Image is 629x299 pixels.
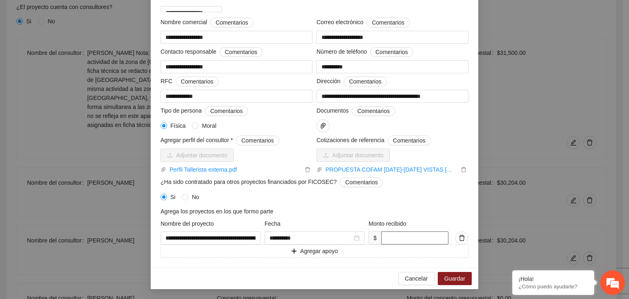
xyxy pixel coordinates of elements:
button: RFC [176,77,219,86]
span: RFC [161,77,219,86]
span: Agregar perfil del consultor * [161,136,279,145]
a: PROPUESTA COFAM [DATE]-[DATE] VISTAS [GEOGRAPHIC_DATA]pdf [322,165,459,174]
span: uploadAdjuntar documento [161,152,234,159]
span: delete [456,235,468,241]
span: Agregar apoyo [300,247,338,256]
span: Número de teléfono [317,47,413,57]
span: Comentarios [210,106,242,116]
span: Moral [199,121,219,130]
div: ¡Hola! [518,276,588,282]
span: Nombre comercial [161,18,253,27]
span: Correo electrónico [317,18,410,27]
button: delete [303,165,312,174]
button: delete [459,165,468,174]
span: paper-clip [161,167,166,172]
button: Correo electrónico [367,18,410,27]
span: Dirección [317,77,387,86]
button: Número de teléfono [370,47,413,57]
a: Perfil Tallerista externa.pdf [166,165,303,174]
span: plus [291,248,297,255]
span: No [188,193,202,202]
span: Comentarios [225,48,257,57]
span: Documentos [317,106,395,116]
span: Comentarios [345,178,378,187]
button: Cotizaciones de referencia [388,136,431,145]
button: Tipo de persona [205,106,248,116]
span: uploadAdjuntar documento [317,152,390,159]
button: Dirección [344,77,387,86]
span: paper-clip [317,167,322,172]
span: Tipo de persona [161,106,248,116]
span: $ [369,231,381,245]
label: Monto recibido [369,219,406,228]
div: Minimizar ventana de chat en vivo [134,4,154,24]
span: ¿Ha sido contratado para otros proyectos financiados por FICOSEC? [161,177,383,187]
span: Comentarios [376,48,408,57]
span: Cotizaciones de referencia [317,136,431,145]
span: Comentarios [215,18,248,27]
span: Cancelar [405,274,428,283]
button: delete [455,231,468,245]
span: Estamos en línea. [48,101,113,183]
label: Fecha [265,219,281,228]
span: Física [167,121,189,130]
span: Comentarios [372,18,404,27]
button: uploadAdjuntar documento [317,149,390,162]
button: ¿Ha sido contratado para otros proyectos financiados por FICOSEC? [340,177,383,187]
span: paper-clip [317,122,329,129]
span: Contacto responsable [161,47,262,57]
label: Agrega los proyectos en los que formo parte [161,207,274,216]
textarea: Escriba su mensaje y pulse “Intro” [4,206,156,235]
button: Documentos [352,106,395,116]
span: Comentarios [357,106,389,116]
label: Nombre del proyecto [161,219,214,228]
button: Cancelar [398,272,434,285]
button: Nombre comercial [210,18,253,27]
button: paper-clip [317,119,330,132]
span: Guardar [444,274,465,283]
span: delete [303,167,312,172]
button: plusAgregar apoyo [161,245,468,258]
span: Comentarios [241,136,274,145]
button: Guardar [438,272,472,285]
span: Si [167,193,179,202]
span: delete [459,167,468,172]
p: ¿Cómo puedo ayudarte? [518,283,588,290]
button: uploadAdjuntar documento [161,149,234,162]
div: Chatee con nosotros ahora [43,42,138,52]
span: Comentarios [349,77,381,86]
span: Comentarios [393,136,425,145]
button: Contacto responsable [219,47,262,57]
button: Agregar perfil del consultor * [236,136,279,145]
span: Comentarios [181,77,213,86]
